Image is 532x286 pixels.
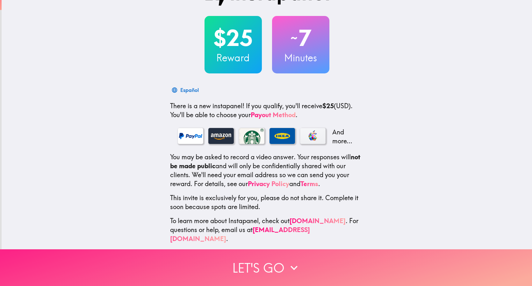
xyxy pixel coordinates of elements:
[170,153,360,170] b: not be made public
[170,226,310,243] a: [EMAIL_ADDRESS][DOMAIN_NAME]
[170,193,364,211] p: This invite is exclusively for you, please do not share it. Complete it soon because spots are li...
[170,102,364,119] p: If you qualify, you'll receive (USD) . You'll be able to choose your .
[290,217,346,225] a: [DOMAIN_NAME]
[272,25,329,51] h2: 7
[272,51,329,64] h3: Minutes
[248,180,289,188] a: Privacy Policy
[322,102,334,110] b: $25
[170,84,201,96] button: Español
[170,216,364,243] p: To learn more about Instapanel, check out . For questions or help, email us at .
[170,102,244,110] span: There is a new instapanel!
[170,153,364,188] p: You may be asked to record a video answer. Your responses will and will only be confidentially sh...
[331,128,356,146] p: And more...
[251,111,296,119] a: Payout Method
[290,28,298,48] span: ~
[205,25,262,51] h2: $25
[205,51,262,64] h3: Reward
[180,86,199,94] div: Español
[300,180,318,188] a: Terms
